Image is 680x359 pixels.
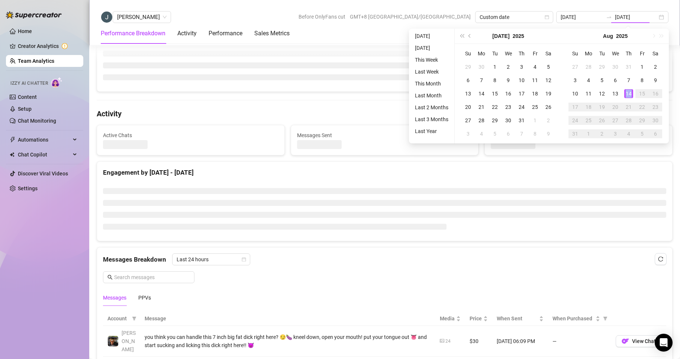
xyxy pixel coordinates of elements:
span: Before OnlyFans cut [299,11,345,22]
img: Chat Copilot [10,152,14,157]
img: Jeffery Bamba [101,12,112,23]
span: swap-right [606,14,612,20]
span: Jeffery Bamba [117,12,167,23]
a: Setup [18,106,32,112]
a: Discover Viral Videos [18,171,68,177]
input: End date [615,13,657,21]
td: [DATE] 06:09 PM [492,326,548,357]
div: Performance [209,29,242,38]
div: Messages Breakdown [103,253,666,265]
span: Custom date [480,12,549,23]
div: Sales Metrics [254,29,290,38]
span: View Chat [632,338,656,344]
span: filter [603,316,608,321]
div: Est. Hours Worked [491,131,666,139]
span: GMT+8 [GEOGRAPHIC_DATA]/[GEOGRAPHIC_DATA] [350,11,471,22]
span: Automations [18,134,71,146]
a: Chat Monitoring [18,118,56,124]
span: Price [470,314,482,323]
th: Media [435,311,465,326]
span: calendar [545,15,549,19]
span: When Purchased [552,314,594,323]
span: Active Chats [103,131,278,139]
span: thunderbolt [10,137,16,143]
div: PPVs [138,294,151,302]
span: Account [107,314,129,323]
div: you think you can handle this 7 inch big fat dick right here? 😏🍆 kneel down, open your mouth! put... [145,333,431,349]
a: Content [18,94,37,100]
span: question-circle [536,131,542,139]
div: Messages [103,294,126,302]
a: Home [18,28,32,34]
th: Price [465,311,492,326]
th: Message [140,311,435,326]
span: filter [132,316,136,321]
span: picture [440,339,444,343]
h4: Activity [97,109,673,119]
img: AI Chatter [51,77,62,88]
input: Search messages [114,273,190,281]
input: Start date [561,13,603,21]
img: OF [622,337,629,345]
a: Settings [18,185,38,191]
span: Last 24 hours [177,254,246,265]
td: $30 [465,326,492,357]
span: to [606,14,612,20]
span: reload [658,256,663,262]
span: [PERSON_NAME] [122,330,136,352]
div: 24 [445,338,451,345]
span: filter [602,313,609,324]
a: Team Analytics [18,58,54,64]
span: search [107,275,113,280]
span: calendar [242,257,246,262]
span: Izzy AI Chatter [10,80,48,87]
div: Performance Breakdown [101,29,165,38]
th: When Purchased [548,311,611,326]
span: Messages Sent [297,131,473,139]
button: OFView Chat [616,335,662,347]
a: Creator Analytics exclamation-circle [18,40,77,52]
img: logo-BBDzfeDw.svg [6,11,62,19]
a: OFView Chat [616,340,662,346]
img: Nathan [108,336,118,346]
td: — [548,326,611,357]
span: When Sent [497,314,538,323]
th: When Sent [492,311,548,326]
div: Engagement by [DATE] - [DATE] [103,168,666,178]
span: Media [440,314,455,323]
div: Activity [177,29,197,38]
span: filter [130,313,138,324]
div: Open Intercom Messenger [655,334,673,352]
span: Chat Copilot [18,149,71,161]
